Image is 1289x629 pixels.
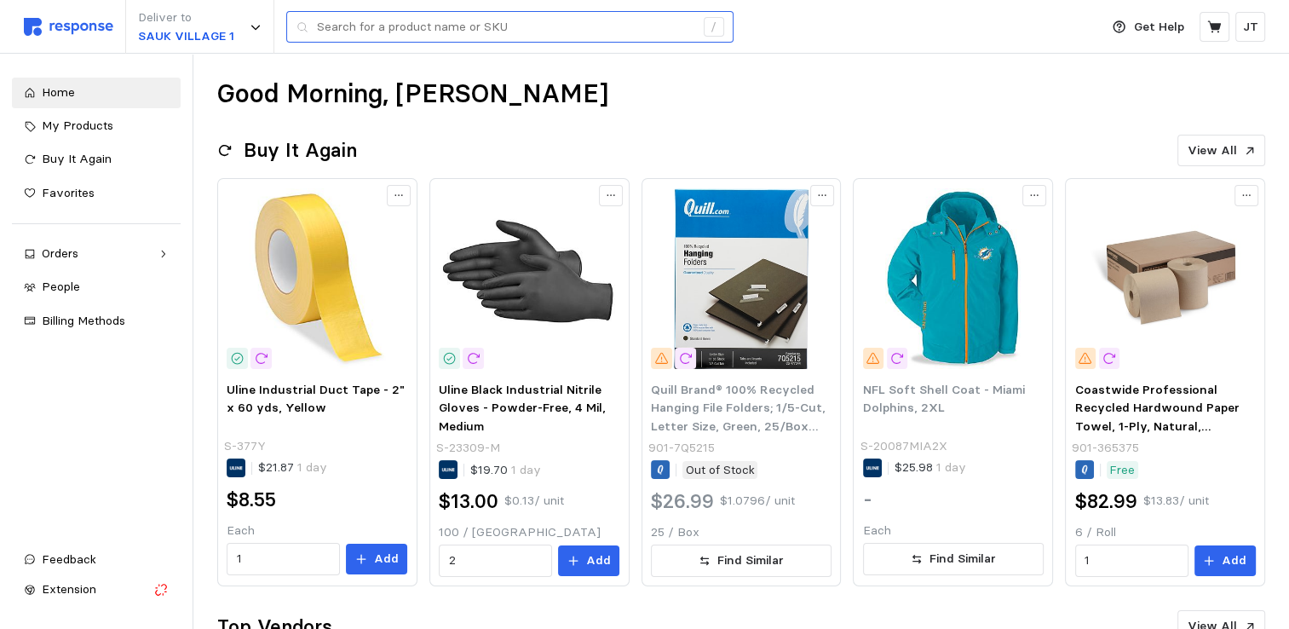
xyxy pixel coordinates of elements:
[1102,11,1194,43] button: Get Help
[317,12,694,43] input: Search for a product name or SKU
[1075,188,1256,369] img: s1204310_s7
[258,459,327,477] p: $21.87
[1188,141,1237,160] p: View All
[42,151,112,166] span: Buy It Again
[12,272,181,303] a: People
[237,544,331,574] input: Qty
[863,543,1044,575] button: Find Similar
[651,488,714,515] h2: $26.99
[227,487,276,513] h2: $8.55
[439,488,498,515] h2: $13.00
[374,550,399,568] p: Add
[12,306,181,337] a: Billing Methods
[648,439,715,458] p: 901-7Q5215
[504,492,564,511] p: $0.13 / unit
[651,382,826,453] span: Quill Brand® 100% Recycled Hanging File Folders; 1/5-Cut, Letter Size, Green, 25/Box (7Q5215)
[1134,18,1184,37] p: Get Help
[227,522,407,540] p: Each
[651,523,832,542] p: 25 / Box
[42,245,151,263] div: Orders
[717,551,784,570] p: Find Similar
[704,17,724,38] div: /
[508,462,541,477] span: 1 day
[224,437,266,456] p: S-377Y
[1194,545,1256,576] button: Add
[12,111,181,141] a: My Products
[449,545,543,576] input: Qty
[12,144,181,175] a: Buy It Again
[42,279,80,294] span: People
[42,581,96,597] span: Extension
[863,188,1044,369] img: S-20087MIA2X
[42,551,96,567] span: Feedback
[439,188,619,369] img: S-23309-M
[895,459,966,477] p: $25.98
[1072,439,1139,458] p: 901-365375
[586,551,611,570] p: Add
[1075,523,1256,542] p: 6 / Roll
[929,550,996,568] p: Find Similar
[138,27,234,46] p: SAUK VILLAGE 1
[685,461,754,480] p: Out of Stock
[470,461,541,480] p: $19.70
[1075,382,1240,471] span: Coastwide Professional Recycled Hardwound Paper Towel, 1-Ply, Natural, 800'/Roll, 6 Rolls/Carton ...
[24,18,113,36] img: svg%3e
[860,437,947,456] p: S-20087MIA2X
[346,544,407,574] button: Add
[651,188,832,369] img: s1192351_s7
[244,137,357,164] h2: Buy It Again
[1085,545,1178,576] input: Qty
[217,78,608,111] h1: Good Morning, [PERSON_NAME]
[227,188,407,369] img: S-377Y
[651,545,832,577] button: Find Similar
[1235,12,1265,42] button: JT
[12,574,181,605] button: Extension
[227,382,405,416] span: Uline Industrial Duct Tape - 2" x 60 yds, Yellow
[933,459,966,475] span: 1 day
[439,523,619,542] p: 100 / [GEOGRAPHIC_DATA]
[12,239,181,269] a: Orders
[42,313,125,328] span: Billing Methods
[439,382,606,434] span: Uline Black Industrial Nitrile Gloves - Powder-Free, 4 Mil, Medium
[138,9,234,27] p: Deliver to
[42,118,113,133] span: My Products
[720,492,795,511] p: $1.0796 / unit
[436,439,500,458] p: S-23309-M
[12,178,181,209] a: Favorites
[1109,461,1135,480] p: Free
[863,487,872,513] h2: -
[1243,18,1258,37] p: JT
[12,78,181,108] a: Home
[42,185,95,200] span: Favorites
[558,545,619,576] button: Add
[1177,135,1265,167] button: View All
[1075,488,1137,515] h2: $82.99
[1143,492,1209,511] p: $13.83 / unit
[863,382,1025,416] span: NFL Soft Shell Coat - Miami Dolphins, 2XL
[42,84,75,100] span: Home
[863,522,1044,540] p: Each
[12,545,181,575] button: Feedback
[294,459,327,475] span: 1 day
[1222,551,1246,570] p: Add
